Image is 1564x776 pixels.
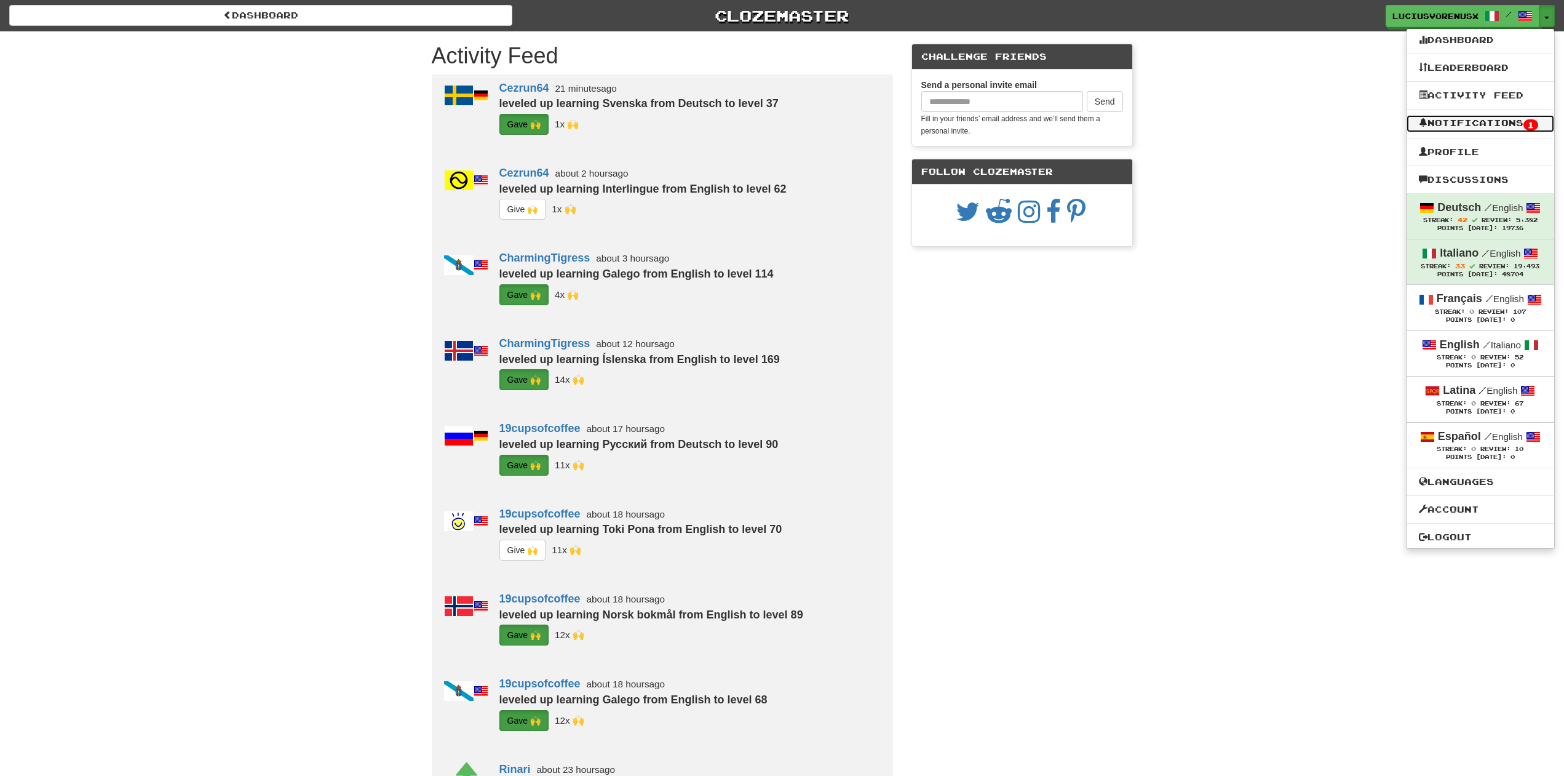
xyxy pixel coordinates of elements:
a: CharmingTigress [499,252,590,264]
span: Review: [1480,354,1510,361]
a: Cezrun64 [499,82,549,94]
a: Notifications1 [1407,115,1554,132]
span: Streak includes today. [1469,263,1475,269]
span: Streak: [1437,354,1467,361]
a: Rinari [499,763,531,775]
span: 0 [1471,353,1476,361]
a: English /Italiano Streak: 0 Review: 52 Points [DATE]: 0 [1407,331,1554,376]
span: 5,382 [1516,217,1538,223]
strong: Send a personal invite email [921,80,1037,90]
span: / [1484,202,1492,213]
a: CharmingTigress [499,337,590,350]
button: Gave 🙌 [499,114,549,135]
small: LuciusVorenusX<br />Qvadratus<br />GIlinggalang123<br />sjfree [555,289,579,300]
small: English [1485,294,1524,304]
span: Streak: [1437,400,1467,407]
span: Streak: [1423,217,1453,223]
span: 67 [1515,400,1523,407]
strong: leveled up learning Galego from English to level 114 [499,268,774,280]
a: 19cupsofcoffee [499,678,581,690]
button: Gave 🙌 [499,369,549,390]
small: Qvadratus<br />sjfree<br />superwinston<br />atila_fakacz<br />LuciusVorenusX<br />_cmns<br />Cha... [555,459,584,470]
small: about 2 hours ago [555,168,629,178]
small: English [1484,202,1523,213]
a: Italiano /English Streak: 33 Review: 19,493 Points [DATE]: 48704 [1407,239,1554,284]
button: Gave 🙌 [499,455,549,476]
span: 19,493 [1514,263,1539,270]
span: / [1479,385,1487,396]
a: Dashboard [1407,32,1554,48]
span: / [1483,339,1491,350]
div: Points [DATE]: 19736 [1419,225,1542,233]
span: / [1485,293,1493,304]
a: Dashboard [9,5,512,26]
a: 19cupsofcoffee [499,593,581,605]
strong: leveled up learning Svenska from Deutsch to level 37 [499,97,779,110]
span: Streak includes today. [1472,217,1477,223]
strong: leveled up learning Galego from English to level 68 [499,694,768,706]
span: 0 [1469,308,1474,315]
a: Cezrun64 [499,167,549,179]
span: / [1506,10,1512,18]
span: / [1482,247,1490,258]
small: LuciusVorenusX [555,119,579,129]
strong: English [1440,338,1480,351]
small: Italiano [1483,340,1521,350]
strong: leveled up learning Toki Pona from English to level 70 [499,523,782,535]
small: about 23 hours ago [537,764,616,775]
button: Gave 🙌 [499,284,549,305]
small: Fill in your friends’ email address and we’ll send them a personal invite. [921,114,1100,135]
small: about 12 hours ago [596,338,675,349]
small: CharmingTigress [552,204,576,214]
button: Send [1087,91,1123,112]
button: Give 🙌 [499,540,546,561]
span: 107 [1513,308,1526,315]
a: Latina /English Streak: 0 Review: 67 Points [DATE]: 0 [1407,377,1554,422]
span: 52 [1515,354,1523,361]
span: Streak: [1435,308,1465,315]
span: Review: [1482,217,1512,223]
div: Points [DATE]: 0 [1419,316,1542,324]
h1: Activity Feed [432,44,893,68]
strong: Español [1438,430,1481,442]
a: Logout [1407,529,1554,545]
small: about 3 hours ago [596,253,669,263]
span: 0 [1471,445,1476,452]
div: Points [DATE]: 0 [1419,454,1542,462]
small: about 17 hours ago [587,423,665,434]
strong: Français [1437,292,1482,305]
strong: leveled up learning Íslenska from English to level 169 [499,353,780,366]
strong: leveled up learning Norsk bokmål from English to level 89 [499,609,803,621]
span: Streak: [1437,446,1467,452]
span: Review: [1480,400,1510,407]
button: Gave 🙌 [499,710,549,731]
small: Qvadratus<br />GIlinggalang123<br />sjfree<br />Kazuma<br />El_Tigre00<br />Tighearnach<br />Toll... [555,374,584,385]
small: about 18 hours ago [587,679,665,689]
div: Points [DATE]: 0 [1419,362,1542,370]
a: Languages [1407,474,1554,490]
a: 19cupsofcoffee [499,422,581,434]
button: Give 🙌 [499,199,546,220]
small: English [1479,385,1517,396]
a: Account [1407,502,1554,518]
strong: Italiano [1440,247,1479,259]
small: English [1482,248,1520,258]
small: English [1484,431,1523,442]
small: 21 minutes ago [555,83,617,94]
span: Review: [1480,446,1510,452]
a: Español /English Streak: 0 Review: 10 Points [DATE]: 0 [1407,423,1554,468]
small: about 18 hours ago [587,509,665,519]
div: Points [DATE]: 0 [1419,408,1542,416]
span: Review: [1479,263,1509,270]
div: Points [DATE]: 48704 [1419,271,1542,279]
div: Challenge Friends [912,44,1132,70]
a: 19cupsofcoffee [499,508,581,520]
a: Clozemaster [531,5,1034,26]
a: LuciusVorenusX / [1386,5,1539,27]
small: Qvadratus<br />sjfree<br />superwinston<br />atila_fakacz<br />LuciusVorenusX<br />Morela<br />_c... [555,715,584,726]
strong: Latina [1443,384,1475,396]
strong: Deutsch [1437,201,1481,214]
small: about 18 hours ago [587,594,665,604]
a: Français /English Streak: 0 Review: 107 Points [DATE]: 0 [1407,285,1554,330]
a: Profile [1407,144,1554,160]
